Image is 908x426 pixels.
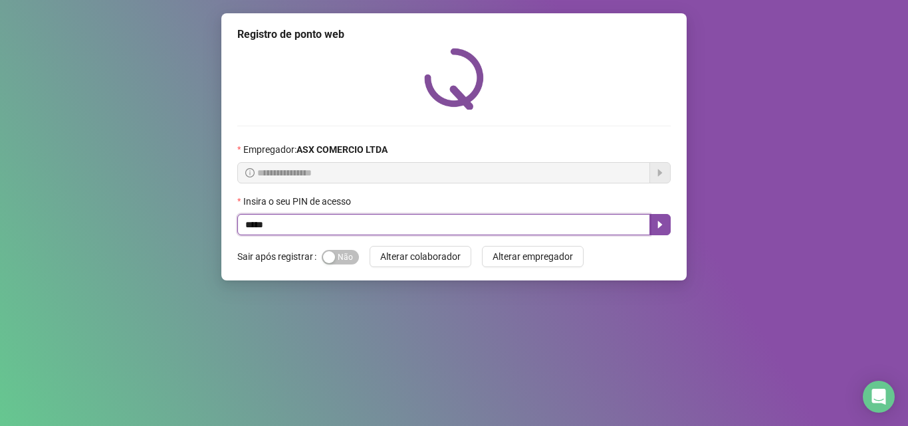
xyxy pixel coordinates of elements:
span: Empregador : [243,142,388,157]
label: Sair após registrar [237,246,322,267]
span: Alterar colaborador [380,249,461,264]
span: Alterar empregador [493,249,573,264]
strong: ASX COMERCIO LTDA [296,144,388,155]
button: Alterar empregador [482,246,584,267]
span: info-circle [245,168,255,177]
label: Insira o seu PIN de acesso [237,194,360,209]
div: Open Intercom Messenger [863,381,895,413]
span: caret-right [655,219,665,230]
div: Registro de ponto web [237,27,671,43]
button: Alterar colaborador [370,246,471,267]
img: QRPoint [424,48,484,110]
